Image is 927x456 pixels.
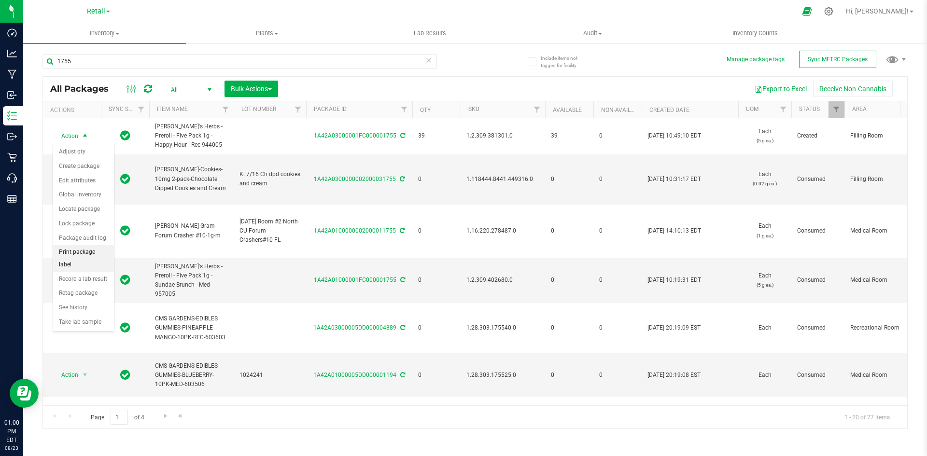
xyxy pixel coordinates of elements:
a: Filter [218,101,234,118]
span: In Sync [120,224,130,237]
a: Filter [775,101,791,118]
span: 0 [599,226,636,235]
iframe: Resource center [10,379,39,408]
span: [DATE] 20:19:08 EST [647,371,701,380]
span: Inventory Counts [719,29,791,38]
a: 1A42A03000005DD000004889 [313,324,396,331]
span: Created [797,131,839,140]
span: 0 [418,371,455,380]
span: 0 [599,371,636,380]
a: Filter [529,101,545,118]
span: 0 [418,226,455,235]
input: Search Package ID, Item Name, SKU, Lot or Part Number... [42,54,437,69]
inline-svg: Dashboard [7,28,17,38]
div: Actions [50,107,97,113]
a: Lab Results [349,23,511,43]
a: 1A42A01000005DD000001194 [313,372,396,378]
li: Record a lab result [53,272,114,287]
span: CMS GARDENS-EDIBLES GUMMIES-BLUEBERRY-10PK-MED-603506 [155,361,228,389]
span: Audit [512,29,674,38]
span: Each [744,170,786,188]
li: See history [53,301,114,315]
span: select [79,368,91,382]
span: Bulk Actions [231,85,272,93]
span: 0 [418,276,455,285]
span: CMS GARDENS-EDIBLES GUMMIES-BLUEBERRY-10PK-REC-603605 [155,405,228,433]
a: 1A42A03000001FC000001755 [314,132,396,139]
span: [PERSON_NAME]'s Herbs - Preroll - Five Pack 1g - Happy Hour - Rec-944005 [155,122,228,150]
li: Adjust qty [53,145,114,159]
span: [DATE] Room #2 North CU Forum Crashers#10 FL [239,217,300,245]
span: 0 [551,175,588,184]
inline-svg: Analytics [7,49,17,58]
span: Sync from Compliance System [398,176,405,182]
span: 0 [599,323,636,332]
span: Each [744,371,786,380]
span: Include items not tagged for facility [541,55,589,69]
a: SKU [468,106,479,112]
span: Sync METRC Packages [808,56,868,63]
span: Hi, [PERSON_NAME]! [846,7,909,15]
a: Filter [396,101,412,118]
a: Status [799,106,820,112]
span: Medical Room [850,371,911,380]
a: Non-Available [601,107,644,113]
span: 1.118444.8441.449316.0 [466,175,539,184]
inline-svg: Retail [7,152,17,162]
span: 0 [418,323,455,332]
li: Global inventory [53,188,114,202]
a: Go to the next page [158,410,172,423]
li: Print package label [53,245,114,272]
span: 1.28.303.175540.0 [466,323,539,332]
a: Go to the last page [174,410,188,423]
a: Filter [133,101,149,118]
span: Filling Room [850,131,911,140]
a: 1A42A01000001FC000001755 [314,276,396,283]
span: In Sync [120,172,130,186]
span: 1.2.309.381301.0 [466,131,539,140]
span: Sync from Compliance System [399,276,405,283]
button: Export to Excel [748,81,813,97]
li: Package audit log [53,231,114,246]
button: Receive Non-Cannabis [813,81,893,97]
li: Create package [53,159,114,174]
a: Package ID [314,106,347,112]
a: Filter [829,101,844,118]
span: 39 [551,131,588,140]
a: Area [852,106,867,112]
inline-svg: Outbound [7,132,17,141]
span: Each [744,271,786,290]
span: In Sync [120,321,130,334]
span: 0 [551,323,588,332]
a: Inventory Counts [674,23,837,43]
span: [DATE] 10:49:10 EDT [647,131,701,140]
span: Each [744,127,786,145]
a: UOM [746,106,758,112]
span: Action [53,129,79,143]
inline-svg: Reports [7,194,17,204]
span: Plants [186,29,348,38]
span: 0 [551,226,588,235]
span: Consumed [797,276,839,285]
span: Sync from Compliance System [399,324,405,331]
button: Manage package tags [727,55,785,64]
span: 0 [551,371,588,380]
span: Medical Room [850,226,911,235]
span: 1.2.309.402680.0 [466,276,539,285]
li: Lock package [53,217,114,231]
a: Plants [186,23,349,43]
input: 1 [111,410,128,425]
span: In Sync [120,129,130,142]
button: Sync METRC Packages [799,51,876,68]
span: Inventory [23,29,186,38]
span: [PERSON_NAME]'s Herbs - Preroll - Five Pack 1g - Sundae Brunch - Med-957005 [155,262,228,299]
p: (5 g ea.) [744,280,786,290]
span: 1024241 [239,371,300,380]
p: 08/23 [4,444,19,452]
a: 1A42A0100000002000011755 [314,227,396,234]
a: Item Name [157,106,188,112]
span: Page of 4 [83,410,152,425]
span: Lab Results [401,29,459,38]
a: Created Date [649,107,689,113]
span: Consumed [797,323,839,332]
